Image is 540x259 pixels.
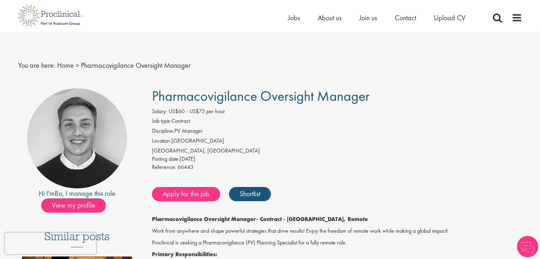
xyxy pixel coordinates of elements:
p: Proclinical is seeking a Pharmacovigilance (PV) Planning Specialist for a fully remote role. [152,239,522,247]
li: [GEOGRAPHIC_DATA] [152,137,522,147]
label: Job type: [152,117,171,125]
a: Upload CV [434,13,465,22]
span: Pharmacovigilance Oversight Manager [81,61,191,70]
h3: Similar posts [44,230,110,247]
a: Bo [55,189,62,198]
span: Posting date: [152,155,180,162]
a: breadcrumb link [57,61,74,70]
label: Reference: [152,163,176,171]
span: View my profile [41,198,106,213]
div: [DATE] [152,155,522,163]
span: 66443 [178,163,193,171]
li: Contract [152,117,522,127]
a: Apply for this job [152,187,220,201]
a: View my profile [41,200,113,209]
label: Discipline: [152,127,174,135]
strong: Pharmacovigilance Oversight Manager [152,215,256,223]
span: You are here: [18,61,55,70]
label: Salary: [152,108,167,116]
img: Chatbot [517,236,538,257]
label: Location: [152,137,171,145]
a: Jobs [288,13,300,22]
a: Join us [359,13,377,22]
a: Contact [395,13,416,22]
a: Shortlist [229,187,271,201]
strong: Primary Responsibilities: [152,250,217,258]
div: [GEOGRAPHIC_DATA], [GEOGRAPHIC_DATA] [152,147,522,155]
p: Work from anywhere and shape powerful strategies that drive results! Enjoy the freedom of remote ... [152,227,522,235]
img: imeage of recruiter Bo Forsen [27,88,127,188]
div: Hi I'm , I manage this role [18,188,136,199]
li: PV Manager [152,127,522,137]
span: > [76,61,79,70]
strong: - Contract - [GEOGRAPHIC_DATA], Remote [256,215,368,223]
iframe: reCAPTCHA [5,233,96,254]
span: US$60 - US$75 per hour [169,108,225,115]
span: Pharmacovigilance Oversight Manager [152,87,370,105]
a: About us [318,13,342,22]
